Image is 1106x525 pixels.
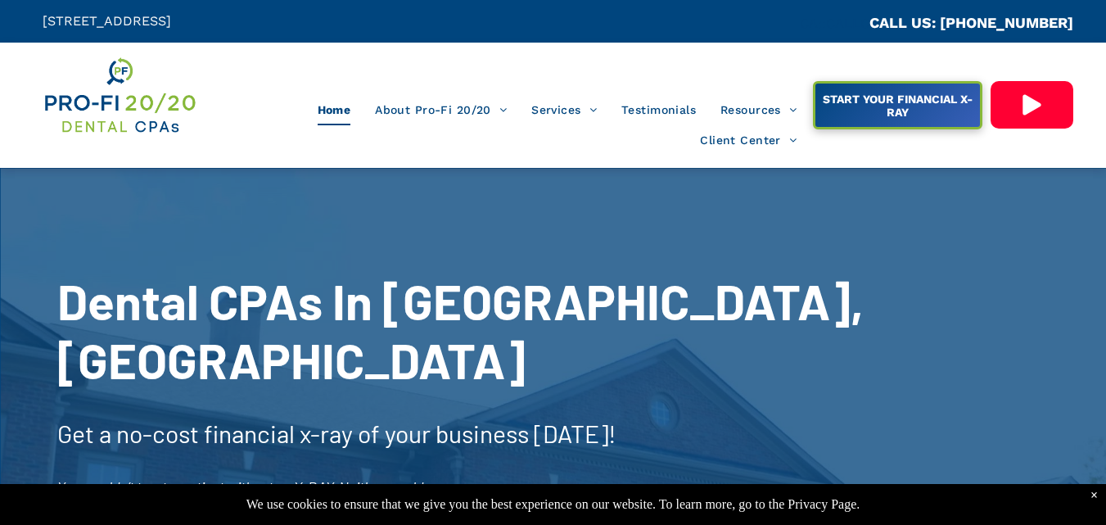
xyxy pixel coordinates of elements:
[116,419,353,448] span: no-cost financial x-ray
[800,16,869,31] span: CA::CALLC
[817,84,978,127] span: START YOUR FINANCIAL X-RAY
[869,14,1073,31] a: CALL US: [PHONE_NUMBER]
[363,94,519,125] a: About Pro-Fi 20/20
[43,13,171,29] span: [STREET_ADDRESS]
[813,81,982,129] a: START YOUR FINANCIAL X-RAY
[57,271,864,389] span: Dental CPAs In [GEOGRAPHIC_DATA], [GEOGRAPHIC_DATA]
[57,419,111,448] span: Get a
[519,94,609,125] a: Services
[688,125,809,156] a: Client Center
[57,477,449,496] span: You wouldn’t treat a patient without an X-RAY. Neither would we.
[305,94,363,125] a: Home
[708,94,809,125] a: Resources
[609,94,708,125] a: Testimonials
[43,55,197,136] img: Get Dental CPA Consulting, Bookkeeping, & Bank Loans
[1090,488,1098,503] div: Dismiss notification
[358,419,616,448] span: of your business [DATE]!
